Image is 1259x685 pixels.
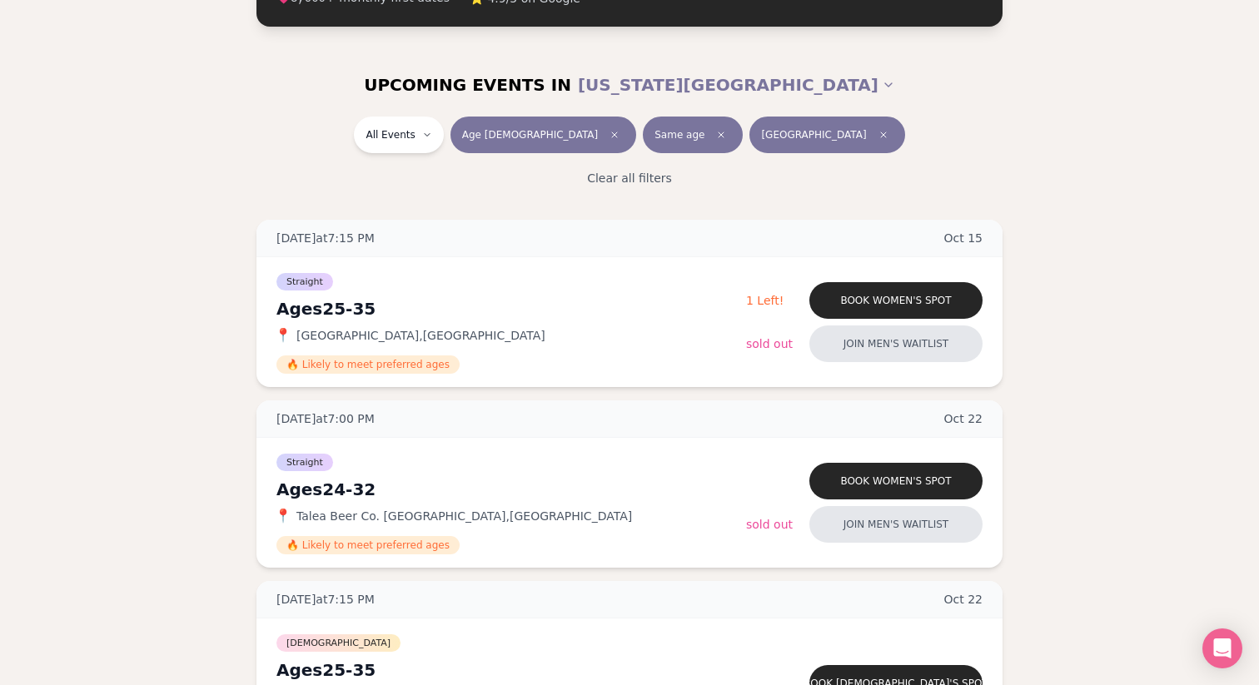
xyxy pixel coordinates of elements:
[276,478,746,501] div: Ages 24-32
[276,355,460,374] span: 🔥 Likely to meet preferred ages
[944,230,983,246] span: Oct 15
[296,508,632,524] span: Talea Beer Co. [GEOGRAPHIC_DATA] , [GEOGRAPHIC_DATA]
[578,67,895,103] button: [US_STATE][GEOGRAPHIC_DATA]
[809,463,983,499] button: Book women's spot
[746,294,784,307] span: 1 Left!
[276,509,290,523] span: 📍
[643,117,743,153] button: Same ageClear preference
[276,658,746,682] div: Ages 25-35
[276,410,375,427] span: [DATE] at 7:00 PM
[364,73,571,97] span: UPCOMING EVENTS IN
[450,117,636,153] button: Age [DEMOGRAPHIC_DATA]Clear age
[809,506,983,543] button: Join men's waitlist
[605,125,625,145] span: Clear age
[276,230,375,246] span: [DATE] at 7:15 PM
[944,410,983,427] span: Oct 22
[711,125,731,145] span: Clear preference
[354,117,443,153] button: All Events
[296,327,545,344] span: [GEOGRAPHIC_DATA] , [GEOGRAPHIC_DATA]
[276,273,333,290] span: Straight
[873,125,893,145] span: Clear borough filter
[276,634,401,652] span: [DEMOGRAPHIC_DATA]
[761,128,866,141] span: [GEOGRAPHIC_DATA]
[366,128,415,141] span: All Events
[276,591,375,608] span: [DATE] at 7:15 PM
[944,591,983,608] span: Oct 22
[276,536,460,554] span: 🔥 Likely to meet preferred ages
[1202,628,1242,668] div: Open Intercom Messenger
[276,297,746,320] div: Ages 25-35
[654,128,704,141] span: Same age
[462,128,598,141] span: Age [DEMOGRAPHIC_DATA]
[809,325,983,362] button: Join men's waitlist
[276,329,290,342] span: 📍
[749,117,904,153] button: [GEOGRAPHIC_DATA]Clear borough filter
[746,518,793,531] span: Sold Out
[746,337,793,350] span: Sold Out
[276,454,333,471] span: Straight
[809,282,983,319] button: Book women's spot
[577,160,682,196] button: Clear all filters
